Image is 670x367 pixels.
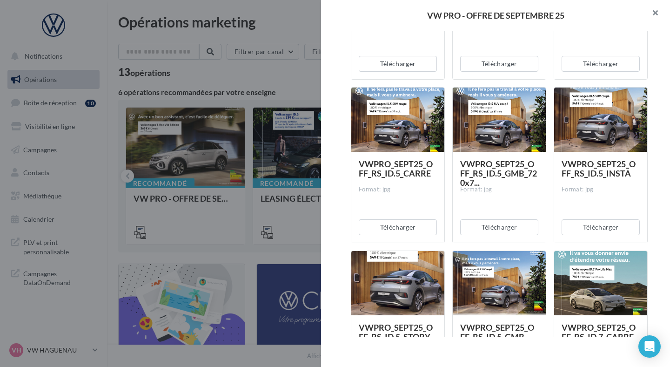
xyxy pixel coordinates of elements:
[562,322,636,342] span: VWPRO_SEPT25_OFF_RS_ID.7_CARRE
[562,219,640,235] button: Télécharger
[460,159,537,188] span: VWPRO_SEPT25_OFF_RS_ID.5_GMB_720x7...
[460,185,538,194] div: Format: jpg
[460,219,538,235] button: Télécharger
[562,56,640,72] button: Télécharger
[460,322,534,342] span: VWPRO_SEPT25_OFF_RS_ID.5_GMB
[638,335,661,358] div: Open Intercom Messenger
[359,219,437,235] button: Télécharger
[562,185,640,194] div: Format: jpg
[359,56,437,72] button: Télécharger
[359,322,433,342] span: VWPRO_SEPT25_OFF_RS_ID.5_STORY
[359,159,433,178] span: VWPRO_SEPT25_OFF_RS_ID.5_CARRE
[562,159,636,178] span: VWPRO_SEPT25_OFF_RS_ID.5_INSTA
[336,11,655,20] div: VW PRO - OFFRE DE SEPTEMBRE 25
[359,185,437,194] div: Format: jpg
[460,56,538,72] button: Télécharger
